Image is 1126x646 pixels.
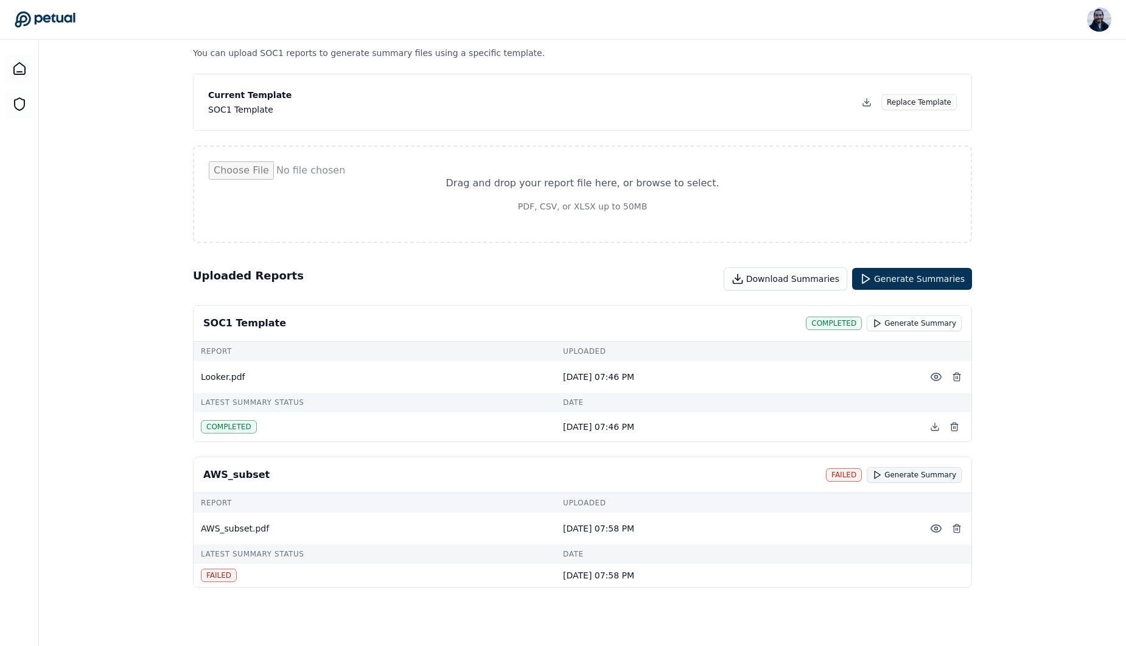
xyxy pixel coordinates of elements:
div: completed [201,420,257,434]
td: Uploaded [556,342,918,361]
button: Preview File (hover for quick preview, click for full view) [925,366,947,388]
img: Roberto Fernandez [1087,7,1111,32]
td: [DATE] 07:46 PM [556,412,918,441]
button: Replace Template [881,94,957,110]
td: Latest Summary Status [194,393,556,412]
td: Looker.pdf [194,361,556,393]
button: Generate Summary [867,467,962,483]
button: Preview File (hover for quick preview, click for full view) [925,518,947,539]
a: SOC [5,90,34,119]
td: [DATE] 07:58 PM [556,513,918,544]
td: Date [556,393,918,412]
div: SOC1 Template [208,104,292,116]
td: Uploaded [556,493,918,513]
td: [DATE] 07:46 PM [556,361,918,393]
button: Generate Summary [867,315,962,331]
p: You can upload SOC1 reports to generate summary files using a specific template. [193,47,972,59]
td: Report [194,342,556,361]
p: Current Template [208,89,292,101]
a: Go to Dashboard [15,11,75,28]
div: AWS_subset [203,468,270,482]
td: Date [556,544,918,564]
td: Latest Summary Status [194,544,556,564]
div: failed [201,569,237,582]
div: completed [806,317,862,330]
button: Generate Summaries [852,268,972,290]
button: Download Template [857,93,876,112]
button: Download Summaries [724,267,847,290]
button: Download generated summary [925,417,945,437]
td: [DATE] 07:58 PM [556,564,918,587]
button: Delete Report [947,366,967,388]
button: Delete generated summary [945,417,964,437]
div: failed [826,468,862,482]
td: Report [194,493,556,513]
button: Delete Report [947,518,967,539]
div: SOC1 Template [203,316,286,331]
td: AWS_subset.pdf [194,513,556,544]
h2: Uploaded Reports [193,267,304,290]
a: Dashboard [5,54,34,83]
